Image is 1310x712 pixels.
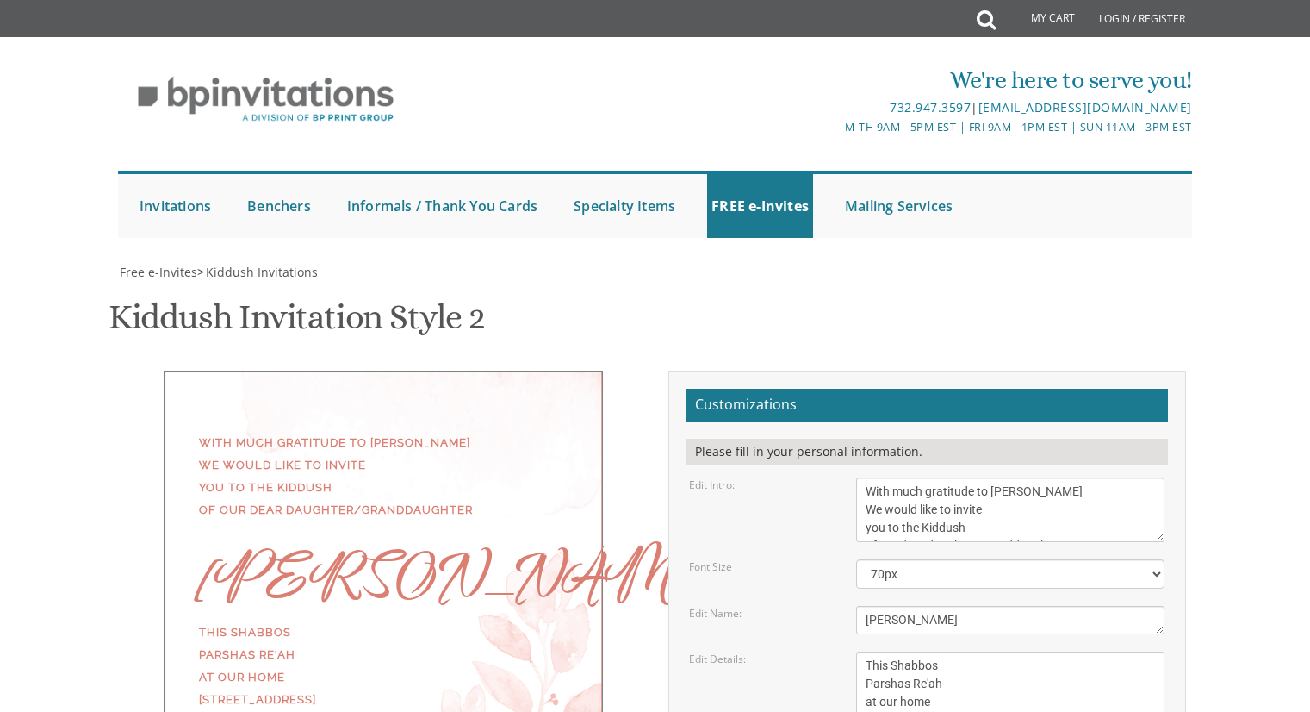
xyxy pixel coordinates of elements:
a: Kiddush Invitations [204,264,318,280]
a: My Cart [994,2,1087,36]
iframe: chat widget [1238,643,1293,695]
textarea: [PERSON_NAME] [856,606,1164,634]
a: Invitations [135,174,215,238]
a: Informals / Thank You Cards [343,174,542,238]
div: We're here to serve you! [477,63,1192,97]
span: Kiddush Invitations [206,264,318,280]
a: Benchers [243,174,315,238]
h2: Customizations [686,389,1168,422]
a: [EMAIL_ADDRESS][DOMAIN_NAME] [978,99,1192,116]
label: Edit Intro: [689,478,735,492]
a: 732.947.3597 [890,99,971,116]
a: FREE e-Invites [707,174,813,238]
label: Edit Name: [689,606,742,621]
div: Please fill in your personal information. [686,439,1168,465]
div: M-Th 9am - 5pm EST | Fri 9am - 1pm EST | Sun 11am - 3pm EST [477,118,1192,136]
h1: Kiddush Invitation Style 2 [109,298,485,349]
a: Mailing Services [841,174,957,238]
label: Edit Details: [689,652,746,666]
a: Specialty Items [569,174,680,238]
div: | [477,97,1192,118]
span: > [197,264,318,280]
textarea: We would like to invite you to the Kiddush of our dear daughter [856,478,1164,542]
img: BP Invitation Loft [118,64,413,135]
span: Free e-Invites [120,264,197,280]
div: [PERSON_NAME] [199,565,568,587]
label: Font Size [689,559,732,574]
a: Free e-Invites [118,264,197,280]
div: With much gratitude to [PERSON_NAME] We would like to invite you to the Kiddush of our dear daugh... [199,432,568,522]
